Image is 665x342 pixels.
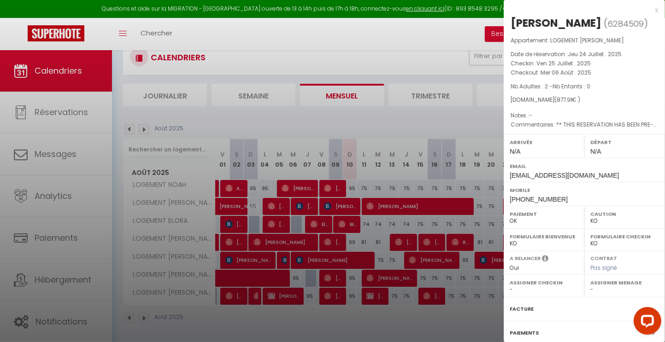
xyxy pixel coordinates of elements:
[504,5,658,16] div: x
[510,138,578,147] label: Arrivée
[536,59,591,67] span: Ven 25 Juillet . 2025
[511,120,658,129] p: Commentaires :
[590,278,659,287] label: Assigner Menage
[590,255,617,261] label: Contrat
[626,303,665,342] iframe: LiveChat chat widget
[590,138,659,147] label: Départ
[550,36,624,44] span: LOGEMENT [PERSON_NAME]
[511,68,658,77] p: Checkout :
[510,255,541,262] label: A relancer
[604,17,648,30] span: ( )
[510,304,534,314] label: Facture
[541,69,591,76] span: Mer 06 Août . 2025
[510,328,539,338] label: Paiements
[590,264,617,272] span: Pas signé
[510,278,578,287] label: Assigner Checkin
[510,172,619,179] span: [EMAIL_ADDRESS][DOMAIN_NAME]
[510,148,520,155] span: N/A
[607,18,644,29] span: 6284509
[510,162,659,171] label: Email
[590,232,659,241] label: Formulaire Checkin
[510,185,659,195] label: Mobile
[511,82,590,90] span: Nb Adultes : 2 -
[542,255,548,265] i: Sélectionner OUI si vous souhaiter envoyer les séquences de messages post-checkout
[510,232,578,241] label: Formulaire Bienvenue
[590,148,601,155] span: N/A
[511,50,658,59] p: Date de réservation :
[590,209,659,219] label: Caution
[557,96,572,104] span: 877.91
[553,82,590,90] span: Nb Enfants : 0
[568,50,622,58] span: Jeu 24 Juillet . 2025
[529,111,532,119] span: -
[511,16,601,30] div: [PERSON_NAME]
[511,111,658,120] p: Notes :
[510,209,578,219] label: Paiement
[554,96,580,104] span: ( € )
[511,59,658,68] p: Checkin :
[511,36,658,45] p: Appartement :
[511,96,658,104] div: [DOMAIN_NAME]
[510,196,568,203] span: [PHONE_NUMBER]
